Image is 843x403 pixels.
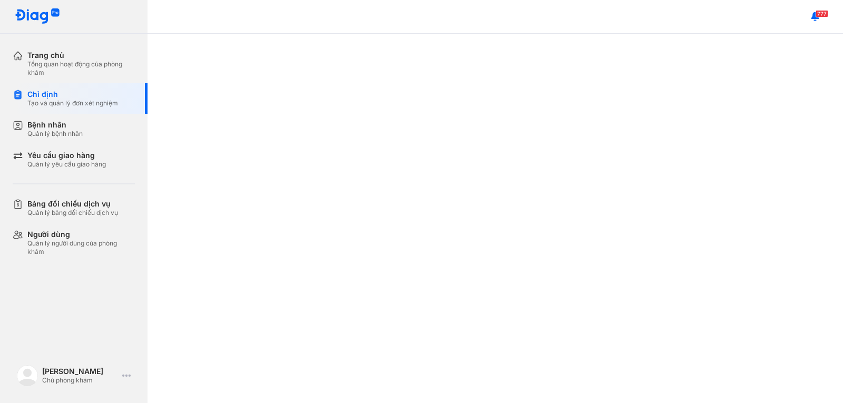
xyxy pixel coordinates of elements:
div: [PERSON_NAME] [42,367,118,376]
div: Tạo và quản lý đơn xét nghiệm [27,99,118,107]
div: Quản lý yêu cầu giao hàng [27,160,106,169]
div: Quản lý người dùng của phòng khám [27,239,135,256]
div: Người dùng [27,230,135,239]
div: Trang chủ [27,51,135,60]
img: logo [17,365,38,386]
img: logo [15,8,60,25]
div: Bệnh nhân [27,120,83,130]
div: Chỉ định [27,90,118,99]
div: Chủ phòng khám [42,376,118,385]
div: Bảng đối chiếu dịch vụ [27,199,118,209]
div: Quản lý bệnh nhân [27,130,83,138]
div: Quản lý bảng đối chiếu dịch vụ [27,209,118,217]
span: 777 [816,10,828,17]
div: Yêu cầu giao hàng [27,151,106,160]
div: Tổng quan hoạt động của phòng khám [27,60,135,77]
